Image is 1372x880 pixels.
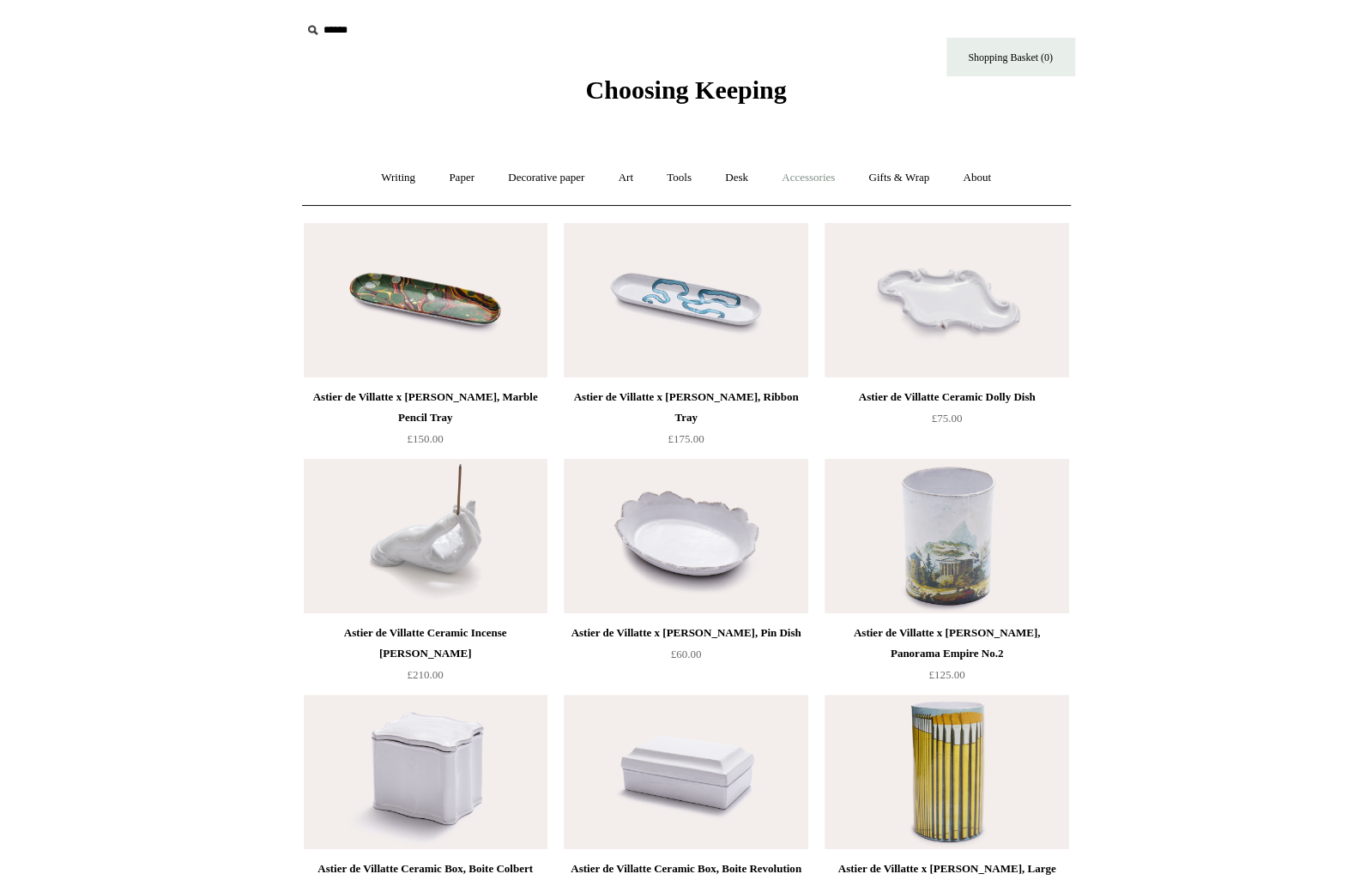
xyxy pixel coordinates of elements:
[766,155,850,201] a: Accessories
[304,223,547,377] img: Astier de Villatte x John Derian Desk, Marble Pencil Tray
[825,459,1068,613] a: Astier de Villatte x John Derian, Panorama Empire No.2 Astier de Villatte x John Derian, Panorama...
[710,155,764,201] a: Desk
[825,223,1068,377] a: Astier de Villatte Ceramic Dolly Dish Astier de Villatte Ceramic Dolly Dish
[668,432,704,445] span: £175.00
[304,695,547,849] a: Astier de Villatte Ceramic Box, Boite Colbert Astier de Villatte Ceramic Box, Boite Colbert
[825,695,1068,849] img: Astier de Villatte x John Derian, Large Paintbrush Vase
[564,623,807,693] a: Astier de Villatte x [PERSON_NAME], Pin Dish £60.00
[568,859,803,879] div: Astier de Villatte Ceramic Box, Boite Revolution
[564,459,807,613] img: Astier de Villatte x John Derian, Pin Dish
[564,695,807,849] a: Astier de Villatte Ceramic Box, Boite Revolution Astier de Villatte Ceramic Box, Boite Revolution
[568,387,803,428] div: Astier de Villatte x [PERSON_NAME], Ribbon Tray
[651,155,707,201] a: Tools
[568,623,803,643] div: Astier de Villatte x [PERSON_NAME], Pin Dish
[308,387,543,428] div: Astier de Villatte x [PERSON_NAME], Marble Pencil Tray
[564,387,807,457] a: Astier de Villatte x [PERSON_NAME], Ribbon Tray £175.00
[304,387,547,457] a: Astier de Villatte x [PERSON_NAME], Marble Pencil Tray £150.00
[304,459,547,613] img: Astier de Villatte Ceramic Incense Holder, Serena
[947,155,1006,201] a: About
[829,387,1064,407] div: Astier de Villatte Ceramic Dolly Dish
[932,412,963,425] span: £75.00
[304,695,547,849] img: Astier de Villatte Ceramic Box, Boite Colbert
[671,648,702,660] span: £60.00
[825,223,1068,377] img: Astier de Villatte Ceramic Dolly Dish
[853,155,945,201] a: Gifts & Wrap
[564,223,807,377] img: Astier de Villatte x John Derian, Ribbon Tray
[433,155,490,201] a: Paper
[304,459,547,613] a: Astier de Villatte Ceramic Incense Holder, Serena Astier de Villatte Ceramic Incense Holder, Serena
[825,459,1068,613] img: Astier de Villatte x John Derian, Panorama Empire No.2
[928,668,964,681] span: £125.00
[825,623,1068,693] a: Astier de Villatte x [PERSON_NAME], Panorama Empire No.2 £125.00
[407,432,443,445] span: £150.00
[585,75,786,104] span: Choosing Keeping
[304,223,547,377] a: Astier de Villatte x John Derian Desk, Marble Pencil Tray Astier de Villatte x John Derian Desk, ...
[829,623,1064,664] div: Astier de Villatte x [PERSON_NAME], Panorama Empire No.2
[946,38,1075,76] a: Shopping Basket (0)
[366,155,431,201] a: Writing
[493,155,600,201] a: Decorative paper
[564,695,807,849] img: Astier de Villatte Ceramic Box, Boite Revolution
[564,223,807,377] a: Astier de Villatte x John Derian, Ribbon Tray Astier de Villatte x John Derian, Ribbon Tray
[825,695,1068,849] a: Astier de Villatte x John Derian, Large Paintbrush Vase Astier de Villatte x John Derian, Large P...
[304,623,547,693] a: Astier de Villatte Ceramic Incense [PERSON_NAME] £210.00
[564,459,807,613] a: Astier de Villatte x John Derian, Pin Dish Astier de Villatte x John Derian, Pin Dish
[308,859,543,879] div: Astier de Villatte Ceramic Box, Boite Colbert
[825,387,1068,457] a: Astier de Villatte Ceramic Dolly Dish £75.00
[308,623,543,664] div: Astier de Villatte Ceramic Incense [PERSON_NAME]
[407,668,443,681] span: £210.00
[585,89,786,101] a: Choosing Keeping
[603,155,649,201] a: Art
